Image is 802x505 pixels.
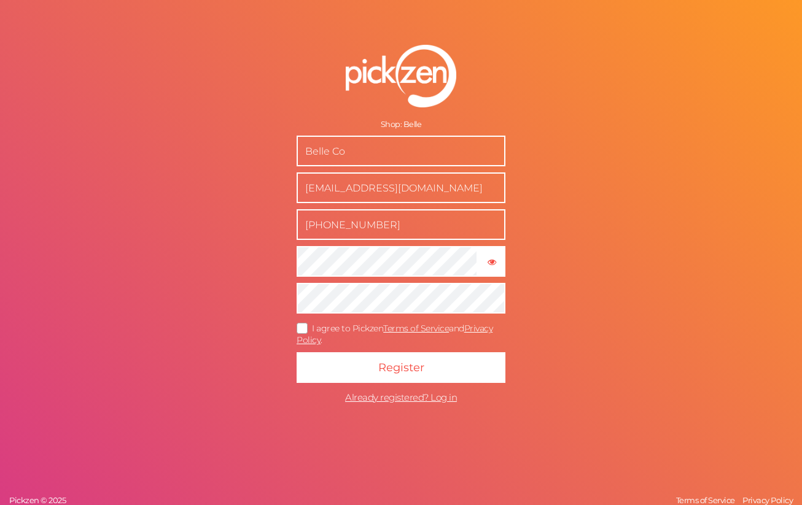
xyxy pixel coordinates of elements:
[297,120,505,129] div: Shop: Belle
[297,323,492,345] a: Privacy Policy
[346,45,456,107] img: pz-logo-white.png
[6,495,69,505] a: Pickzen © 2025
[297,209,505,240] input: Phone
[739,495,796,505] a: Privacy Policy
[297,172,505,203] input: Business e-mail
[742,495,793,505] span: Privacy Policy
[673,495,738,505] a: Terms of Service
[378,361,424,374] span: Register
[383,323,449,334] a: Terms of Service
[345,391,457,403] span: Already registered? Log in
[297,323,492,345] span: I agree to Pickzen and .
[676,495,735,505] span: Terms of Service
[297,136,505,166] input: Name
[297,352,505,383] button: Register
